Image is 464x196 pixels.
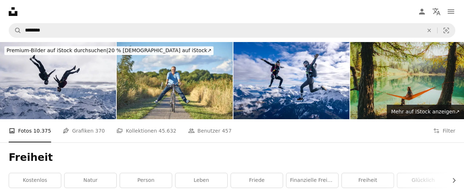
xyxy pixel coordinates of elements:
span: 20 % [DEMOGRAPHIC_DATA] auf iStock ↗ [7,47,211,53]
a: Startseite — Unsplash [9,7,17,16]
a: kostenlos [9,173,61,188]
form: Finden Sie Bildmaterial auf der ganzen Webseite [9,23,455,38]
button: Liste nach rechts verschieben [447,173,455,188]
a: Person [120,173,172,188]
span: 45.632 [159,127,177,135]
img: Glücklich lächelnder Mann Viel Spaß beim Fahrradfahren in der Frühlingssaison [117,42,233,119]
span: 370 [95,127,105,135]
button: Löschen [421,24,437,37]
a: Natur [65,173,116,188]
a: Anmelden / Registrieren [415,4,429,19]
a: Leben [175,173,227,188]
button: Filter [433,119,455,142]
a: Grafiken 370 [63,119,105,142]
span: Mehr auf iStock anzeigen ↗ [391,109,460,114]
a: Kollektionen 45.632 [116,119,176,142]
button: Visuelle Suche [438,24,455,37]
h1: Freiheit [9,151,455,164]
a: Finanzielle Freiheit [286,173,338,188]
span: Premium-Bilder auf iStock durchsuchen | [7,47,108,53]
img: Freefall jumpers face each other mid-air [233,42,349,119]
a: Mehr auf iStock anzeigen↗ [387,105,464,119]
a: glücklich [397,173,449,188]
button: Menü [444,4,458,19]
button: Sprache [429,4,444,19]
span: 457 [222,127,232,135]
a: Benutzer 457 [188,119,232,142]
button: Unsplash suchen [9,24,21,37]
a: Freiheit [342,173,394,188]
a: Friede [231,173,283,188]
